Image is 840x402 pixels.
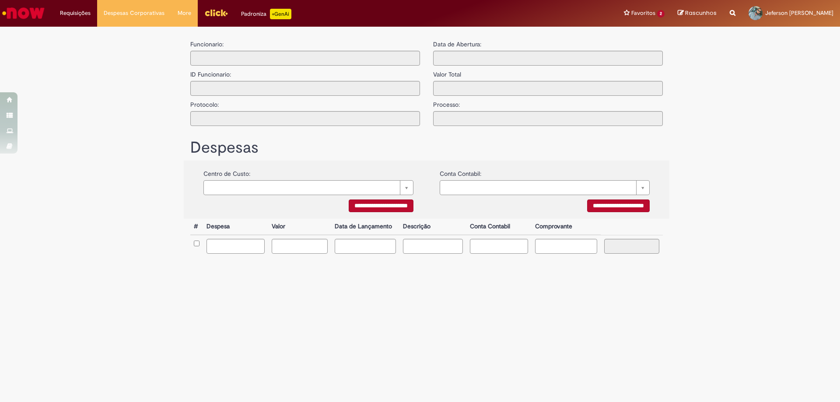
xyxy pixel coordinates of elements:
[433,96,460,109] label: Processo:
[433,66,461,79] label: Valor Total
[190,40,224,49] label: Funcionario:
[203,219,268,235] th: Despesa
[678,9,717,17] a: Rascunhos
[331,219,400,235] th: Data de Lançamento
[1,4,46,22] img: ServiceNow
[190,96,219,109] label: Protocolo:
[466,219,532,235] th: Conta Contabil
[268,219,331,235] th: Valor
[241,9,291,19] div: Padroniza
[178,9,191,17] span: More
[433,40,481,49] label: Data de Abertura:
[204,6,228,19] img: click_logo_yellow_360x200.png
[657,10,665,17] span: 2
[190,139,663,157] h1: Despesas
[399,219,466,235] th: Descrição
[104,9,164,17] span: Despesas Corporativas
[270,9,291,19] p: +GenAi
[685,9,717,17] span: Rascunhos
[203,165,250,178] label: Centro de Custo:
[190,219,203,235] th: #
[440,165,481,178] label: Conta Contabil:
[765,9,833,17] span: Jeferson [PERSON_NAME]
[532,219,601,235] th: Comprovante
[440,180,650,195] a: Limpar campo {0}
[190,66,231,79] label: ID Funcionario:
[60,9,91,17] span: Requisições
[203,180,413,195] a: Limpar campo {0}
[631,9,655,17] span: Favoritos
